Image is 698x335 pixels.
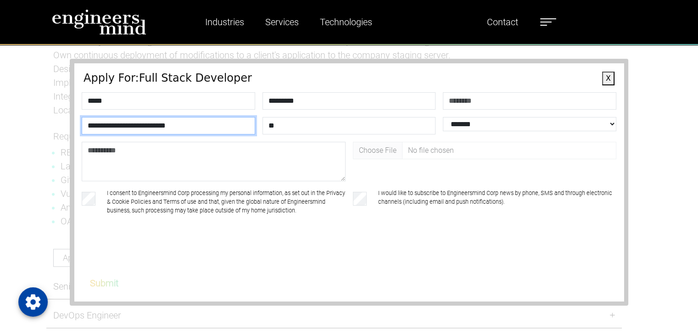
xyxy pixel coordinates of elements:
label: I would like to subscribe to Engineersmind Corp news by phone, SMS and through electronic channel... [378,189,616,215]
iframe: To enrich screen reader interactions, please activate Accessibility in Grammarly extension settings [84,238,223,274]
label: I consent to Engineersmind Corp processing my personal information, as set out in the Privacy & C... [107,189,345,215]
a: Industries [201,11,248,33]
a: Technologies [316,11,376,33]
img: logo [52,9,146,35]
a: Contact [483,11,522,33]
button: X [602,72,614,85]
a: Services [262,11,302,33]
h4: Apply For: Full Stack Developer [84,72,614,85]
